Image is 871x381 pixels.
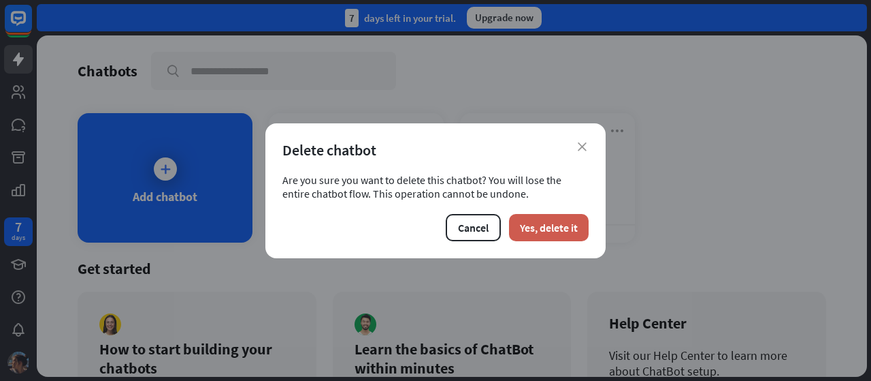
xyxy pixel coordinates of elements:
[446,214,501,241] button: Cancel
[11,5,52,46] button: Open LiveChat chat widget
[578,142,587,151] i: close
[282,140,589,159] div: Delete chatbot
[282,173,589,200] div: Are you sure you want to delete this chatbot? You will lose the entire chatbot flow. This operati...
[509,214,589,241] button: Yes, delete it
